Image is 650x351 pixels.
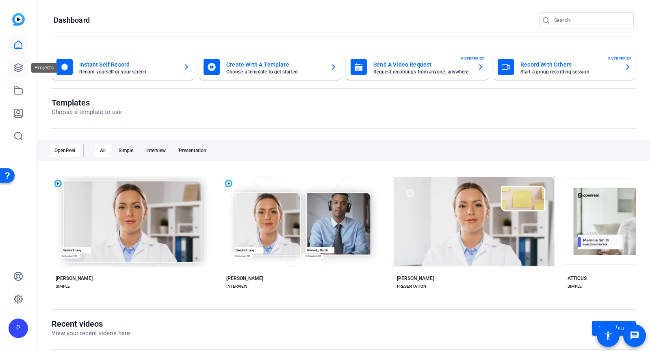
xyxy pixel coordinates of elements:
[608,56,632,62] span: ENTERPRISE
[52,108,122,117] p: Choose a template to use
[141,144,171,157] div: Interview
[630,331,639,340] mat-icon: message
[9,319,28,338] div: P
[52,329,130,338] p: View your recent videos here
[79,60,177,69] mat-card-title: Instant Self Record
[56,283,70,290] div: SIMPLE
[568,275,587,282] div: ATTICUS
[520,69,618,74] mat-card-subtitle: Start a group recording session
[493,54,636,80] button: Record With OthersStart a group recording sessionENTERPRISE
[50,144,80,157] div: OpenReel
[397,275,434,282] div: [PERSON_NAME]
[114,144,138,157] div: Simple
[397,283,426,290] div: PRESENTATION
[226,283,247,290] div: INTERVIEW
[52,54,195,80] button: Instant Self RecordRecord yourself or your screen
[52,98,122,108] h1: Templates
[373,69,471,74] mat-card-subtitle: Request recordings from anyone, anywhere
[226,60,324,69] mat-card-title: Create With A Template
[461,56,485,62] span: ENTERPRISE
[554,15,627,25] input: Search
[520,60,618,69] mat-card-title: Record With Others
[373,60,471,69] mat-card-title: Send A Video Request
[174,144,211,157] div: Presentation
[592,321,636,336] a: Go to library
[226,275,263,282] div: [PERSON_NAME]
[79,69,177,74] mat-card-subtitle: Record yourself or your screen
[31,63,57,73] div: Projects
[12,13,25,26] img: blue-gradient.svg
[346,54,489,80] button: Send A Video RequestRequest recordings from anyone, anywhereENTERPRISE
[568,283,582,290] div: SIMPLE
[56,275,93,282] div: [PERSON_NAME]
[226,69,324,74] mat-card-subtitle: Choose a template to get started
[95,144,110,157] div: All
[199,54,342,80] button: Create With A TemplateChoose a template to get started
[54,15,90,25] h1: Dashboard
[52,319,130,329] h1: Recent videos
[603,331,613,340] mat-icon: accessibility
